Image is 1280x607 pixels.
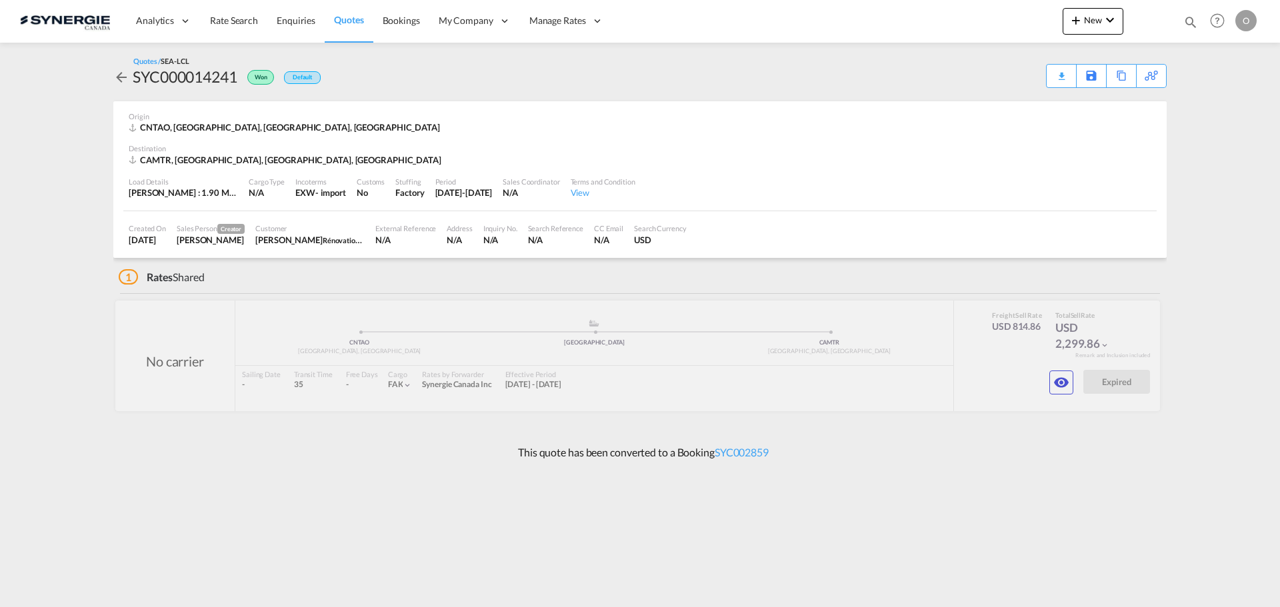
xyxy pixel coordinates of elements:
[1053,374,1069,390] md-icon: icon-eye
[334,14,363,25] span: Quotes
[594,223,623,233] div: CC Email
[277,15,315,26] span: Enquiries
[255,234,365,246] div: JULIE BERGERON
[113,69,129,85] md-icon: icon-arrow-left
[1183,15,1198,29] md-icon: icon-magnify
[1053,67,1069,77] md-icon: icon-download
[147,271,173,283] span: Rates
[528,223,583,233] div: Search Reference
[129,234,166,246] div: 21 Aug 2025
[375,223,436,233] div: External Reference
[571,177,635,187] div: Terms and Condition
[357,187,385,199] div: No
[129,111,1151,121] div: Origin
[715,446,769,458] a: SYC002859
[129,187,238,199] div: [PERSON_NAME] : 1.90 MT | Volumetric Wt : 10.19 CBM | Chargeable Wt : 10.19 W/M
[113,66,133,87] div: icon-arrow-left
[177,223,245,234] div: Sales Person
[1053,65,1069,77] div: Quote PDF is not available at this time
[136,14,174,27] span: Analytics
[249,187,285,199] div: N/A
[284,71,321,84] div: Default
[1068,15,1118,25] span: New
[447,234,472,246] div: N/A
[1235,10,1257,31] div: O
[1049,370,1073,394] button: icon-eye
[129,223,166,233] div: Created On
[1063,8,1123,35] button: icon-plus 400-fgNewicon-chevron-down
[634,223,687,233] div: Search Currency
[210,15,258,26] span: Rate Search
[529,14,586,27] span: Manage Rates
[119,270,205,285] div: Shared
[634,234,687,246] div: USD
[503,177,559,187] div: Sales Coordinator
[1183,15,1198,35] div: icon-magnify
[255,73,271,86] span: Won
[255,223,365,233] div: Customer
[528,234,583,246] div: N/A
[483,223,517,233] div: Inquiry No.
[129,177,238,187] div: Load Details
[571,187,635,199] div: View
[395,177,424,187] div: Stuffing
[129,154,445,166] div: CAMTR, Montreal, QC, Americas
[511,445,769,460] p: This quote has been converted to a Booking
[129,121,443,133] div: CNTAO, Qingdao, SD, Europe
[295,177,346,187] div: Incoterms
[295,187,315,199] div: EXW
[237,66,277,87] div: Won
[435,177,493,187] div: Period
[503,187,559,199] div: N/A
[1068,12,1084,28] md-icon: icon-plus 400-fg
[1077,65,1106,87] div: Save As Template
[217,224,245,234] span: Creator
[375,234,436,246] div: N/A
[1206,9,1235,33] div: Help
[133,66,237,87] div: SYC000014241
[1102,12,1118,28] md-icon: icon-chevron-down
[357,177,385,187] div: Customs
[435,187,493,199] div: 31 Aug 2025
[315,187,346,199] div: - import
[133,56,189,66] div: Quotes /SEA-LCL
[323,235,410,245] span: Rénovation Construction SJ
[161,57,189,65] span: SEA-LCL
[119,269,138,285] span: 1
[447,223,472,233] div: Address
[1206,9,1229,32] span: Help
[383,15,420,26] span: Bookings
[249,177,285,187] div: Cargo Type
[129,143,1151,153] div: Destination
[594,234,623,246] div: N/A
[177,234,245,246] div: Adriana Groposila
[439,14,493,27] span: My Company
[483,234,517,246] div: N/A
[20,6,110,36] img: 1f56c880d42311ef80fc7dca854c8e59.png
[140,122,440,133] span: CNTAO, [GEOGRAPHIC_DATA], [GEOGRAPHIC_DATA], [GEOGRAPHIC_DATA]
[395,187,424,199] div: Factory Stuffing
